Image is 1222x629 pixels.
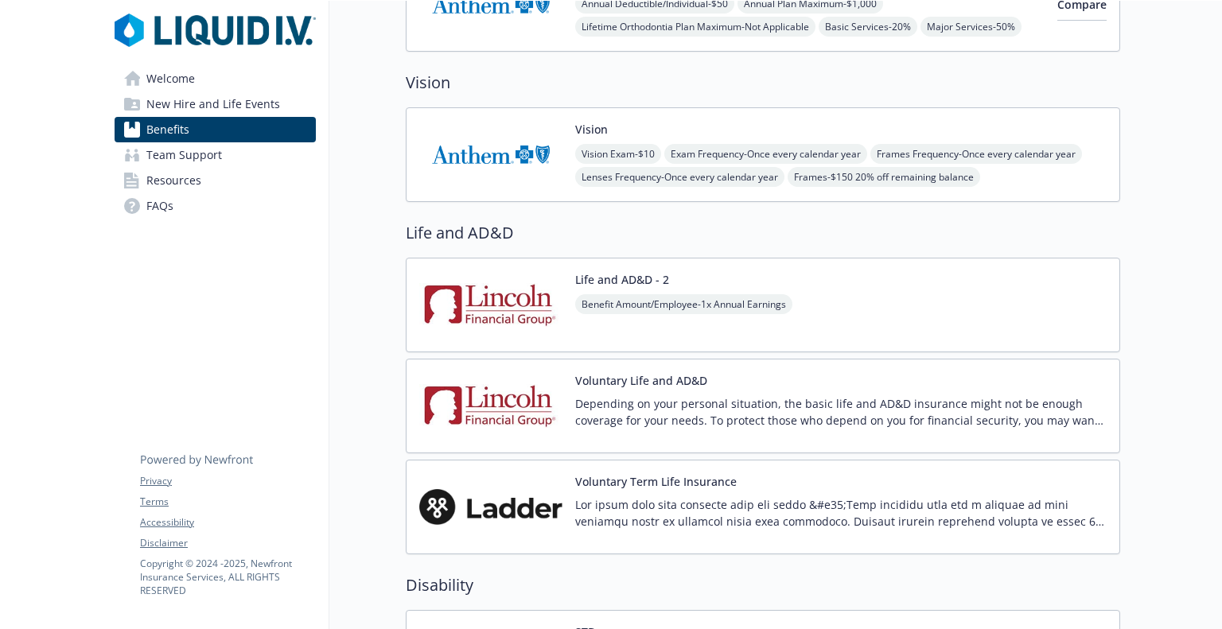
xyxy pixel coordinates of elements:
a: FAQs [115,193,316,219]
span: Benefits [146,117,189,142]
span: Exam Frequency - Once every calendar year [664,144,867,164]
a: Accessibility [140,515,315,530]
p: Lor ipsum dolo sita consecte adip eli seddo &#e35;Temp incididu utla etd m aliquae ad mini veniam... [575,496,1107,530]
span: Lifetime Orthodontia Plan Maximum - Not Applicable [575,17,815,37]
a: New Hire and Life Events [115,91,316,117]
a: Team Support [115,142,316,168]
button: Voluntary Term Life Insurance [575,473,737,490]
span: Resources [146,168,201,193]
span: FAQs [146,193,173,219]
span: Vision Exam - $10 [575,144,661,164]
span: Frames Frequency - Once every calendar year [870,144,1082,164]
span: Basic Services - 20% [819,17,917,37]
p: Depending on your personal situation, the basic life and AD&D insurance might not be enough cover... [575,395,1107,429]
img: Anthem Blue Cross carrier logo [419,121,562,188]
a: Disclaimer [140,536,315,550]
h2: Vision [406,71,1120,95]
button: Voluntary Life and AD&D [575,372,707,389]
button: Vision [575,121,608,138]
span: Frames - $150 20% off remaining balance [788,167,980,187]
img: Ladder carrier logo [419,473,562,541]
button: Life and AD&D - 2 [575,271,669,288]
a: Welcome [115,66,316,91]
p: Copyright © 2024 - 2025 , Newfront Insurance Services, ALL RIGHTS RESERVED [140,557,315,597]
span: Major Services - 50% [920,17,1022,37]
span: Benefit Amount/Employee - 1x Annual Earnings [575,294,792,314]
span: New Hire and Life Events [146,91,280,117]
img: Lincoln Financial Group carrier logo [419,372,562,440]
span: Welcome [146,66,195,91]
h2: Life and AD&D [406,221,1120,245]
a: Privacy [140,474,315,488]
span: Team Support [146,142,222,168]
span: Lenses Frequency - Once every calendar year [575,167,784,187]
a: Terms [140,495,315,509]
a: Resources [115,168,316,193]
img: Lincoln Financial Group carrier logo [419,271,562,339]
h2: Disability [406,573,1120,597]
a: Benefits [115,117,316,142]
